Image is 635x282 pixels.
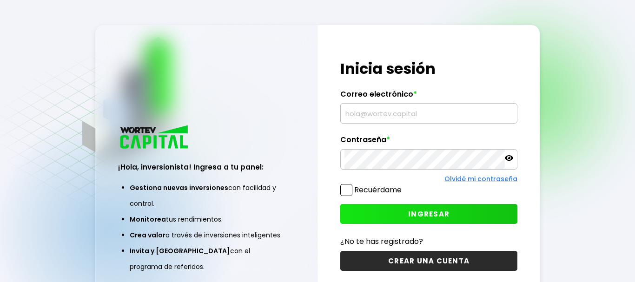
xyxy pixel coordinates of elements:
li: a través de inversiones inteligentes. [130,227,284,243]
span: INGRESAR [408,209,450,219]
button: CREAR UNA CUENTA [340,251,518,271]
label: Contraseña [340,135,518,149]
button: INGRESAR [340,204,518,224]
label: Correo electrónico [340,90,518,104]
li: con facilidad y control. [130,180,284,211]
span: Crea valor [130,230,165,240]
h1: Inicia sesión [340,58,518,80]
a: ¿No te has registrado?CREAR UNA CUENTA [340,236,518,271]
input: hola@wortev.capital [344,104,514,123]
li: con el programa de referidos. [130,243,284,275]
span: Monitorea [130,215,166,224]
li: tus rendimientos. [130,211,284,227]
span: Invita y [GEOGRAPHIC_DATA] [130,246,230,256]
a: Olvidé mi contraseña [444,174,517,184]
label: Recuérdame [354,184,402,195]
h3: ¡Hola, inversionista! Ingresa a tu panel: [118,162,296,172]
p: ¿No te has registrado? [340,236,518,247]
span: Gestiona nuevas inversiones [130,183,228,192]
img: logo_wortev_capital [118,124,192,151]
